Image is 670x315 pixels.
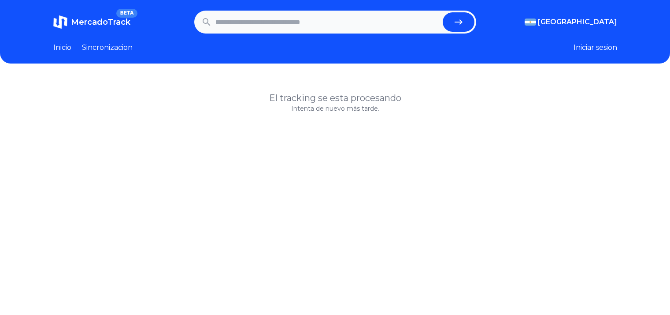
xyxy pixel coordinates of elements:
[82,42,133,53] a: Sincronizacion
[71,17,130,27] span: MercadoTrack
[53,104,617,113] p: Intenta de nuevo más tarde.
[525,17,617,27] button: [GEOGRAPHIC_DATA]
[525,19,536,26] img: Argentina
[53,15,130,29] a: MercadoTrackBETA
[116,9,137,18] span: BETA
[538,17,617,27] span: [GEOGRAPHIC_DATA]
[53,42,71,53] a: Inicio
[574,42,617,53] button: Iniciar sesion
[53,92,617,104] h1: El tracking se esta procesando
[53,15,67,29] img: MercadoTrack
